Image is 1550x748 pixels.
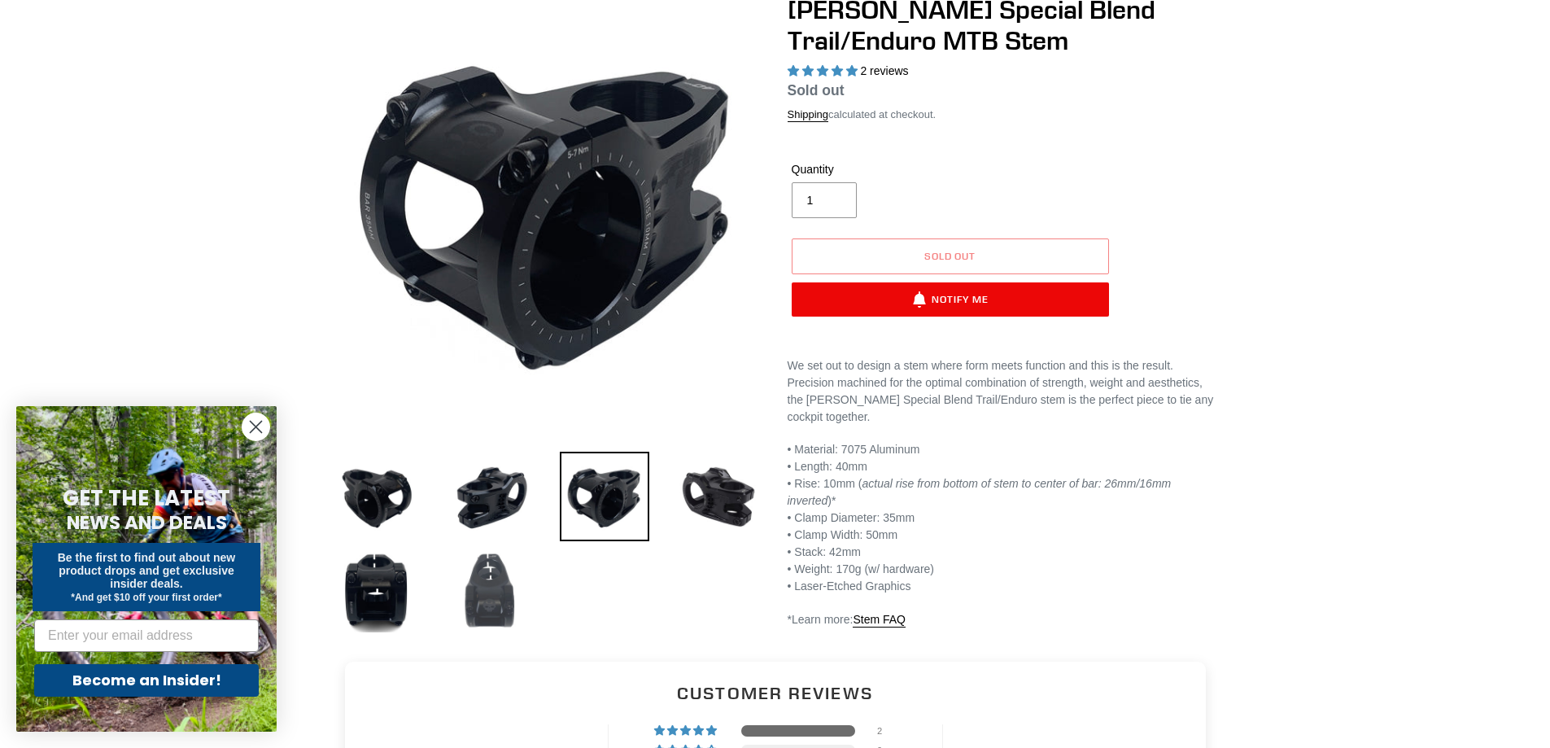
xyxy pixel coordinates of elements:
span: *Learn more: [788,613,854,626]
img: Load image into Gallery viewer, Canfield Special Blend Trail/Enduro MTB Stem [332,452,421,541]
a: Shipping [788,108,829,122]
label: Quantity [792,161,946,178]
div: 2 [877,725,897,737]
span: 2 reviews [860,64,908,77]
img: Load image into Gallery viewer, Canfield Special Blend Trail/Enduro MTB Stem [446,546,535,636]
img: Load image into Gallery viewer, Canfield Special Blend Trail/Enduro MTB Stem [446,452,535,541]
div: calculated at checkout. [788,107,1219,123]
a: Stem FAQ [853,613,906,628]
span: 5.00 stars [788,64,861,77]
p: We set out to design a stem where form meets function and this is the result. Precision machined ... [788,357,1219,426]
span: Sold out [924,250,976,262]
span: NEWS AND DEALS [67,510,227,536]
button: Become an Insider! [34,664,259,697]
img: Load image into Gallery viewer, Canfield Special Blend Trail/Enduro MTB Stem [674,452,763,541]
img: Load image into Gallery viewer, Canfield Special Blend Trail/Enduro MTB Stem [560,452,649,541]
button: Sold out [792,238,1109,274]
input: Enter your email address [34,619,259,652]
h2: Customer Reviews [358,681,1193,705]
p: • Material: 7075 Aluminum • Length: 40mm • Rise: 10mm ( )* • Clamp Diameter: 35mm • Clamp Width: ... [788,441,1219,595]
span: GET THE LATEST [63,483,230,513]
button: Close dialog [242,413,270,441]
div: 100% (2) reviews with 5 star rating [654,725,719,737]
em: actual rise from bottom of stem to center of bar: 26mm/16mm inverted [788,477,1172,507]
span: *And get $10 off your first order* [71,592,221,603]
button: Notify Me [792,282,1109,317]
img: Load image into Gallery viewer, Canfield Special Blend Trail/Enduro MTB Stem [332,546,421,636]
span: Sold out [788,82,845,98]
span: Be the first to find out about new product drops and get exclusive insider deals. [58,551,236,590]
